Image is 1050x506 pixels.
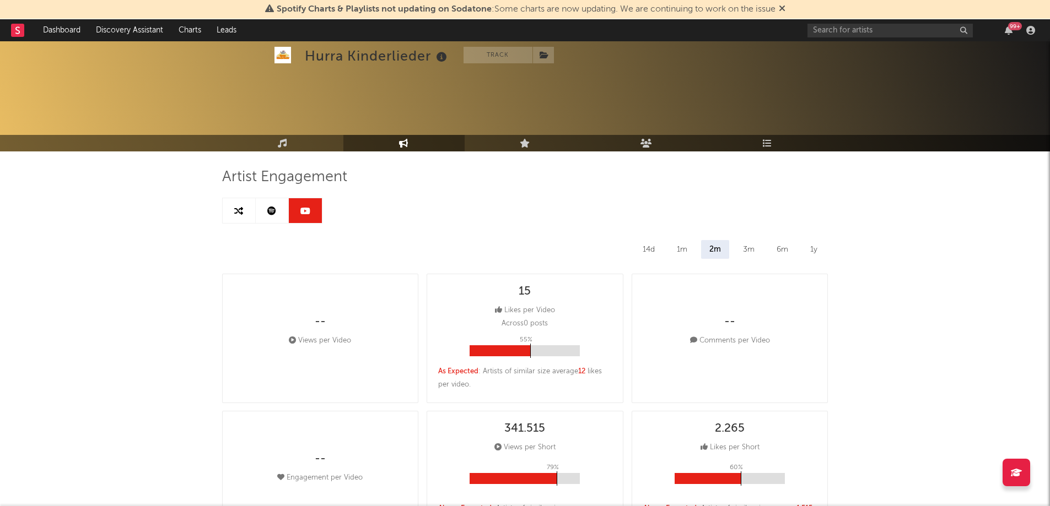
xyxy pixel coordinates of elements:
div: 99 + [1008,22,1022,30]
p: 55 % [520,333,532,346]
span: Dismiss [779,5,785,14]
div: Views per Short [494,441,556,454]
div: Hurra Kinderlieder [305,47,450,65]
div: 341.515 [504,422,545,436]
div: Views per Video [289,334,351,347]
div: -- [315,453,326,466]
a: Dashboard [35,19,88,41]
div: Comments per Video [690,334,770,347]
div: -- [724,315,735,329]
p: Across 0 posts [502,317,548,330]
span: : Some charts are now updating. We are continuing to work on the issue [277,5,776,14]
div: 14d [634,240,663,259]
a: Leads [209,19,244,41]
div: 15 [519,285,531,298]
p: 79 % [547,461,559,474]
div: Likes per Video [495,304,555,317]
span: Artist Engagement [222,171,347,184]
div: 2.265 [715,422,745,436]
div: Likes per Short [701,441,760,454]
div: Engagement per Video [277,471,363,485]
div: 3m [735,240,763,259]
p: 60 % [730,461,743,474]
div: -- [315,315,326,329]
div: 6m [768,240,796,259]
span: As Expected [438,368,478,375]
div: : Artists of similar size average likes per video . [438,365,612,391]
button: Track [464,47,532,63]
div: 1y [802,240,826,259]
span: Spotify Charts & Playlists not updating on Sodatone [277,5,492,14]
button: 99+ [1005,26,1013,35]
div: 2m [701,240,729,259]
a: Charts [171,19,209,41]
div: 1m [669,240,696,259]
a: Discovery Assistant [88,19,171,41]
input: Search for artists [807,24,973,37]
span: 12 [578,368,585,375]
